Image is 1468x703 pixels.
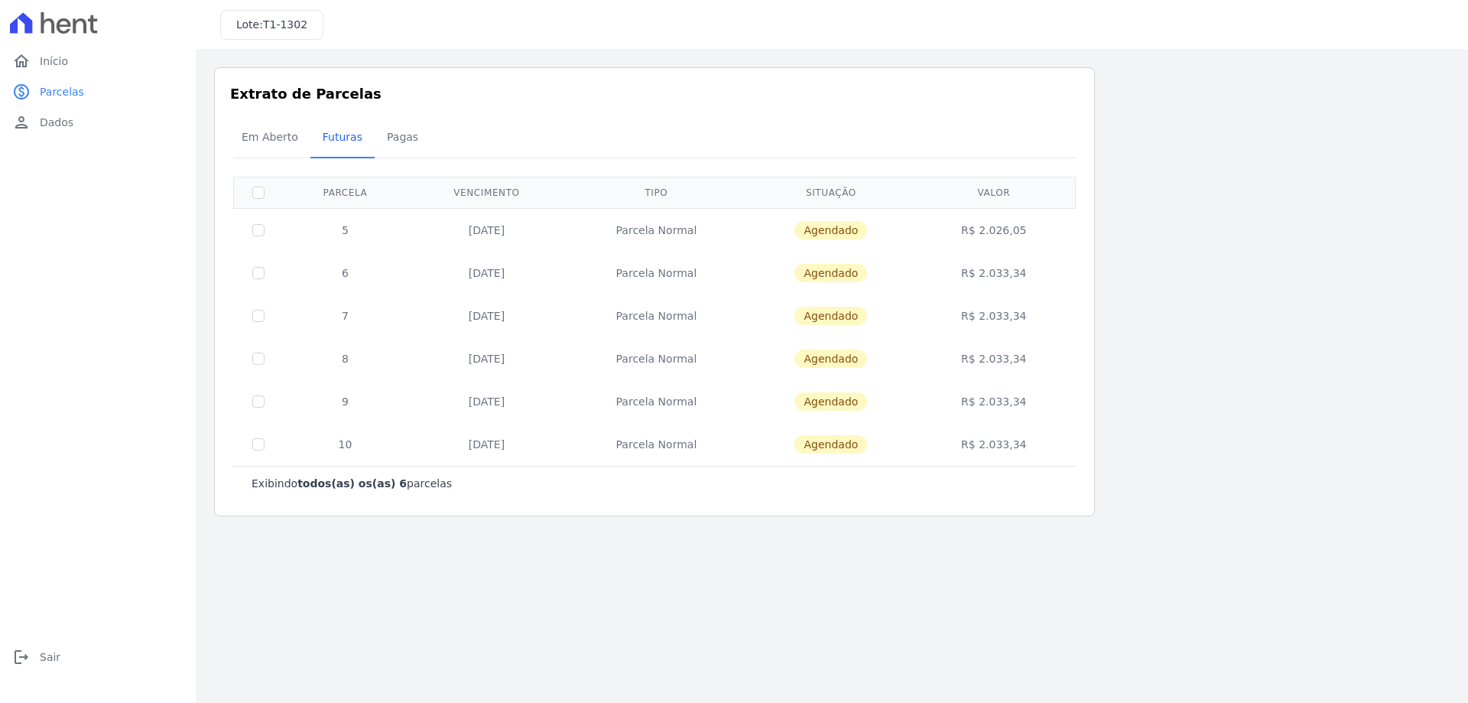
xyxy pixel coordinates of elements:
span: Pagas [378,122,427,152]
td: [DATE] [408,423,566,466]
td: 5 [283,208,408,252]
td: 6 [283,252,408,295]
i: person [12,113,31,132]
i: home [12,52,31,70]
td: [DATE] [408,380,566,423]
td: Parcela Normal [566,423,747,466]
a: homeInício [6,46,190,76]
td: R$ 2.026,05 [915,208,1073,252]
p: Exibindo parcelas [252,476,452,491]
td: 9 [283,380,408,423]
span: Agendado [794,221,867,239]
span: Em Aberto [232,122,307,152]
a: personDados [6,107,190,138]
th: Vencimento [408,177,566,208]
span: Início [40,54,68,69]
span: Agendado [794,264,867,282]
td: R$ 2.033,34 [915,252,1073,295]
th: Valor [915,177,1073,208]
h3: Lote: [236,17,307,33]
td: [DATE] [408,252,566,295]
a: Futuras [310,119,375,158]
a: logoutSair [6,642,190,672]
td: [DATE] [408,295,566,337]
td: R$ 2.033,34 [915,380,1073,423]
td: 8 [283,337,408,380]
span: Sair [40,649,60,665]
td: R$ 2.033,34 [915,337,1073,380]
td: R$ 2.033,34 [915,423,1073,466]
h3: Extrato de Parcelas [230,83,1079,104]
th: Situação [747,177,915,208]
td: Parcela Normal [566,337,747,380]
td: [DATE] [408,208,566,252]
span: Agendado [794,307,867,325]
td: 10 [283,423,408,466]
td: Parcela Normal [566,208,747,252]
span: Parcelas [40,84,84,99]
td: R$ 2.033,34 [915,295,1073,337]
span: Agendado [794,392,867,411]
td: Parcela Normal [566,252,747,295]
span: Agendado [794,350,867,368]
span: T1-1302 [263,18,307,31]
span: Dados [40,115,73,130]
a: Pagas [375,119,430,158]
th: Parcela [283,177,408,208]
td: Parcela Normal [566,295,747,337]
td: [DATE] [408,337,566,380]
th: Tipo [566,177,747,208]
i: paid [12,83,31,101]
a: Em Aberto [229,119,310,158]
span: Futuras [313,122,372,152]
a: paidParcelas [6,76,190,107]
td: 7 [283,295,408,337]
i: logout [12,648,31,666]
span: Agendado [794,435,867,454]
td: Parcela Normal [566,380,747,423]
b: todos(as) os(as) 6 [297,477,407,490]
